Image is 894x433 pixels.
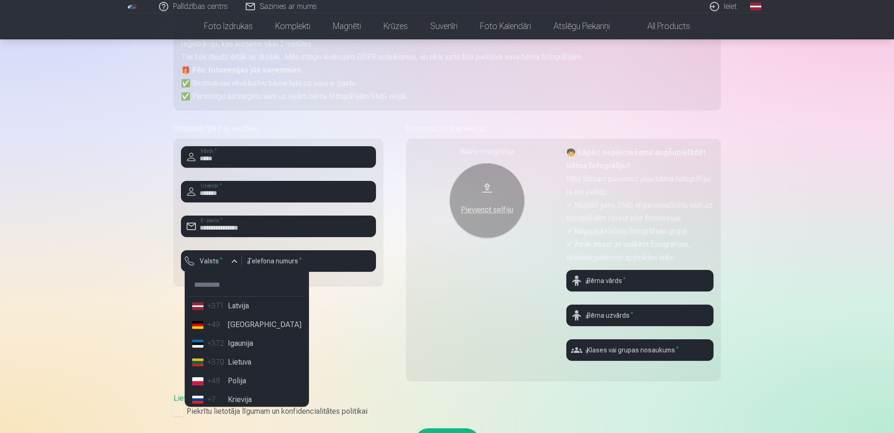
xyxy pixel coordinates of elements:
[207,394,226,405] div: +7
[566,238,714,264] p: ✔ Ātrāk atrast un sašķirot fotogrāfijas, tādējādi paātrinot apstrādes laiku
[181,250,242,272] button: Valsts*
[128,4,138,9] img: /fa1
[207,375,226,387] div: +48
[181,51,714,64] p: Tas būs daudz ērtāk un drošāk. Mēs stingri ievērojam GDPR noteikumus, un tikai jums būs piekļuve ...
[173,393,721,417] div: ,
[173,122,383,135] h5: Informācija par vecāku
[207,319,226,330] div: +49
[188,353,305,372] li: Lietuva
[207,300,226,312] div: +371
[173,406,721,417] label: Piekrītu lietotāja līgumam un konfidencialitātes politikai
[469,13,542,39] a: Foto kalendāri
[188,315,305,334] li: [GEOGRAPHIC_DATA]
[406,122,721,135] h5: Informācija par bērnu
[188,334,305,353] li: Igaunija
[542,13,621,39] a: Atslēgu piekariņi
[193,13,264,39] a: Foto izdrukas
[196,256,226,266] label: Valsts
[181,66,302,75] strong: 🎁 Pēc fotosesijas jūs saņemsiet:
[322,13,372,39] a: Magnēti
[566,148,706,170] strong: 🧒 Kāpēc nepieciešams augšupielādēt bērna fotogrāfiju?
[181,77,714,90] p: ✅ Bezmaksas ekskluzīvu bērna foto uz savu e-pastu
[188,390,305,409] li: Krievija
[188,297,305,315] li: Latvija
[459,204,515,216] div: Pievienot selfiju
[450,163,525,238] button: Pievienot selfiju
[207,357,226,368] div: +370
[264,13,322,39] a: Komplekti
[181,90,714,103] p: ✅ Personīgu aizsargātu saiti uz visām bērna fotogrāfijām SMS veidā
[413,146,561,157] div: Bērna fotogrāfija
[207,338,226,349] div: +372
[566,225,714,238] p: ✔ Nepajaukt bērnu fotogrāfijas grupā
[419,13,469,39] a: Suvenīri
[372,13,419,39] a: Krūzes
[566,199,714,225] p: ✔ Nosūtīt jums SMS ar personalizētu saiti uz fotogrāfijām uzreiz pēc fotosesijas
[188,372,305,390] li: Polija
[173,394,233,403] a: Lietošanas līgums
[621,13,701,39] a: All products
[566,172,714,199] p: Mēs lūdzam pievienot jūsu bērna fotogrāfiju, jo tas palīdz:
